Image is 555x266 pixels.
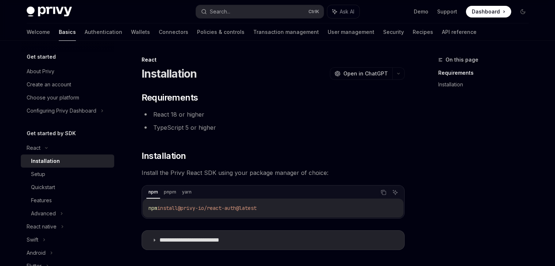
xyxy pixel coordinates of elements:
[149,205,157,211] span: npm
[383,23,404,41] a: Security
[142,109,405,120] li: React 18 or higher
[27,80,71,89] div: Create an account
[31,157,60,165] div: Installation
[157,205,178,211] span: install
[27,106,96,115] div: Configuring Privy Dashboard
[390,188,400,197] button: Ask AI
[27,7,72,17] img: dark logo
[343,70,388,77] span: Open in ChatGPT
[21,194,114,207] a: Features
[414,8,428,15] a: Demo
[340,8,354,15] span: Ask AI
[142,67,197,80] h1: Installation
[197,23,244,41] a: Policies & controls
[27,23,50,41] a: Welcome
[308,9,319,15] span: Ctrl K
[27,93,79,102] div: Choose your platform
[27,249,46,257] div: Android
[442,23,477,41] a: API reference
[438,79,535,90] a: Installation
[437,8,457,15] a: Support
[472,8,500,15] span: Dashboard
[31,183,55,192] div: Quickstart
[180,188,194,196] div: yarn
[142,150,186,162] span: Installation
[27,67,54,76] div: About Privy
[327,5,359,18] button: Ask AI
[21,91,114,104] a: Choose your platform
[27,144,41,152] div: React
[178,205,257,211] span: @privy-io/react-auth@latest
[21,65,114,78] a: About Privy
[85,23,122,41] a: Authentication
[210,7,230,16] div: Search...
[21,78,114,91] a: Create an account
[142,92,198,103] span: Requirements
[131,23,150,41] a: Wallets
[31,196,52,205] div: Features
[27,129,76,138] h5: Get started by SDK
[379,188,388,197] button: Copy the contents from the code block
[446,55,478,64] span: On this page
[159,23,188,41] a: Connectors
[517,6,529,17] button: Toggle dark mode
[21,168,114,181] a: Setup
[146,188,160,196] div: npm
[328,23,374,41] a: User management
[253,23,319,41] a: Transaction management
[438,67,535,79] a: Requirements
[413,23,433,41] a: Recipes
[27,235,38,244] div: Swift
[31,170,45,179] div: Setup
[142,56,405,63] div: React
[59,23,76,41] a: Basics
[466,6,511,17] a: Dashboard
[27,222,57,231] div: React native
[142,122,405,133] li: TypeScript 5 or higher
[196,5,324,18] button: Search...CtrlK
[142,168,405,178] span: Install the Privy React SDK using your package manager of choice:
[27,52,56,61] h5: Get started
[31,209,56,218] div: Advanced
[21,181,114,194] a: Quickstart
[162,188,178,196] div: pnpm
[21,154,114,168] a: Installation
[330,67,392,80] button: Open in ChatGPT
